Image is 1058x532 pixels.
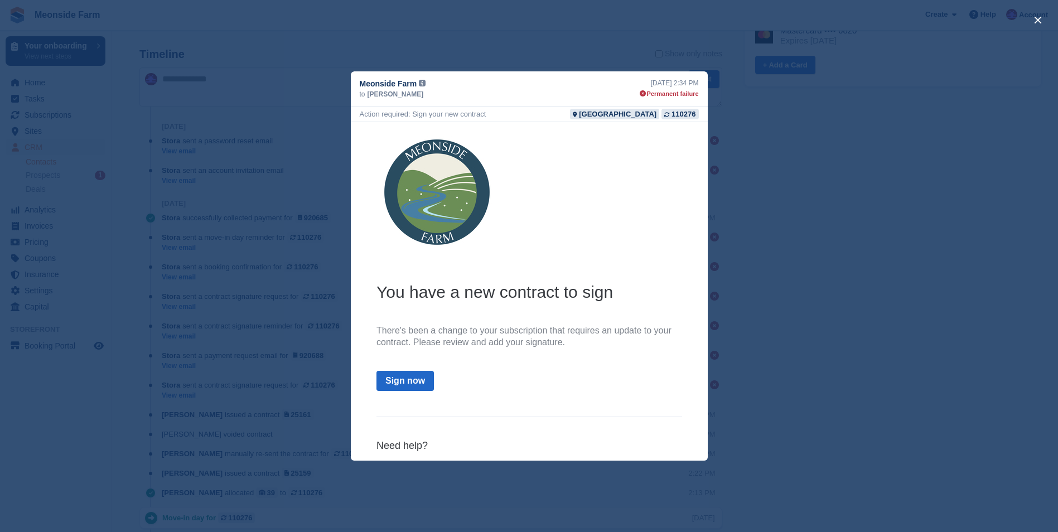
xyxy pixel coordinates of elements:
[640,89,699,99] div: Permanent failure
[26,249,83,269] a: Sign now
[26,203,331,226] p: There's been a change to your subscription that requires an update to your contract. Please revie...
[360,109,486,119] div: Action required: Sign your new contract
[661,109,698,119] a: 110276
[1029,11,1047,29] button: close
[570,109,659,119] a: [GEOGRAPHIC_DATA]
[26,317,331,330] h6: Need help?
[26,9,148,132] img: Meonside Farm Logo
[419,80,426,86] img: icon-info-grey-7440780725fd019a000dd9b08b2336e03edf1995a4989e88bcd33f0948082b44.svg
[360,78,417,89] span: Meonside Farm
[26,159,331,181] h2: You have a new contract to sign
[579,109,656,119] div: [GEOGRAPHIC_DATA]
[640,78,699,88] div: [DATE] 2:34 PM
[360,89,365,99] span: to
[671,109,695,119] div: 110276
[368,89,424,99] span: [PERSON_NAME]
